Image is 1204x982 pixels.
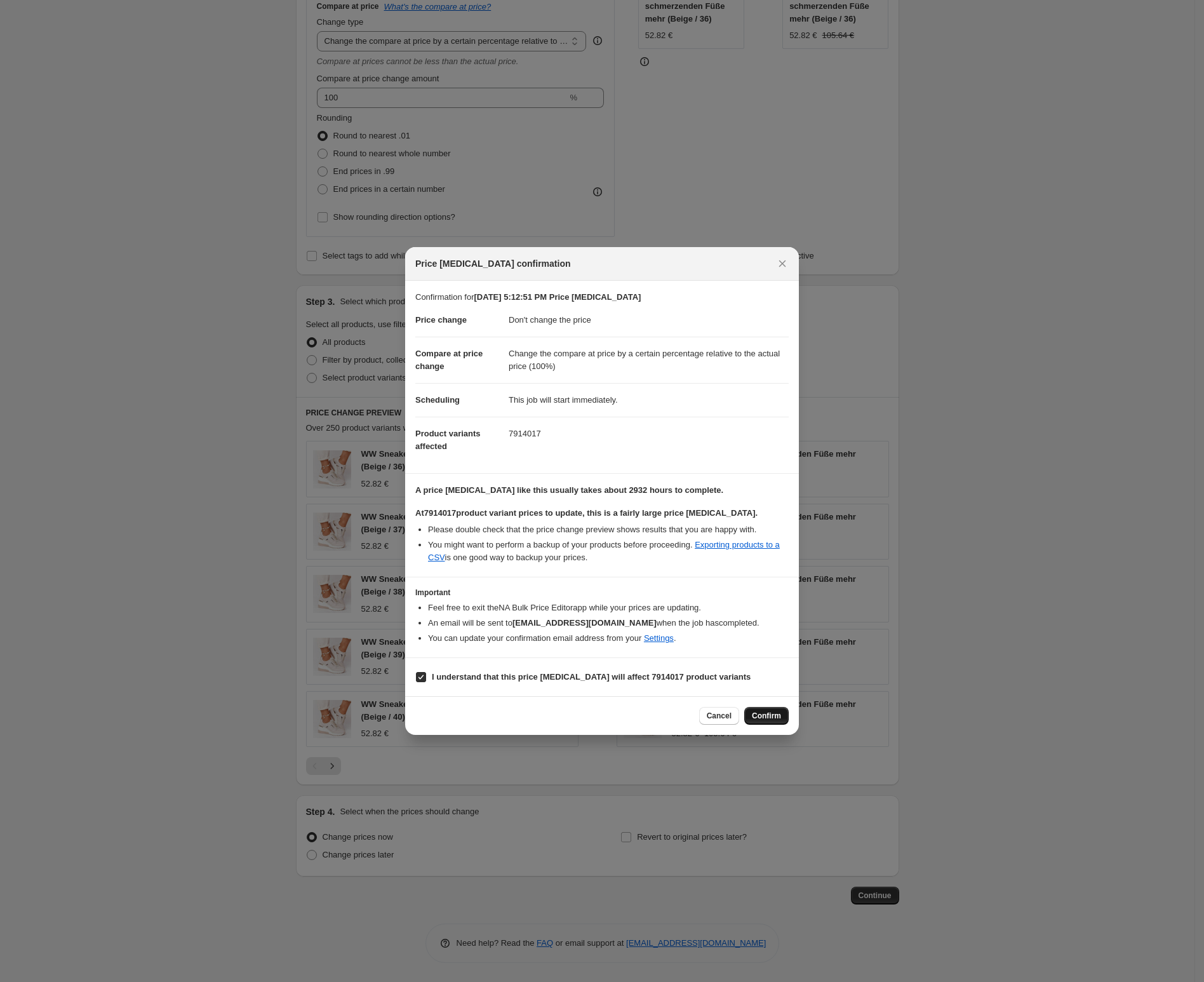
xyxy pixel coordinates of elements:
b: I understand that this price [MEDICAL_DATA] will affect 7914017 product variants [432,672,751,682]
dd: Don't change the price [509,304,789,337]
dd: Change the compare at price by a certain percentage relative to the actual price (100%) [509,337,789,383]
li: Feel free to exit the NA Bulk Price Editor app while your prices are updating. [428,602,789,614]
h3: Important [415,588,789,598]
button: Cancel [699,707,739,725]
dd: 7914017 [509,417,789,450]
li: Please double check that the price change preview shows results that you are happy with. [428,523,789,536]
button: Confirm [744,707,789,725]
span: Price change [415,315,467,325]
dd: This job will start immediately. [509,383,789,417]
b: [DATE] 5:12:51 PM Price [MEDICAL_DATA] [474,292,641,302]
p: Confirmation for [415,291,789,304]
b: A price [MEDICAL_DATA] like this usually takes about 2932 hours to complete. [415,485,723,495]
a: Exporting products to a CSV [428,540,780,562]
span: Compare at price change [415,349,483,371]
b: [EMAIL_ADDRESS][DOMAIN_NAME] [512,618,657,628]
span: Price [MEDICAL_DATA] confirmation [415,257,571,270]
span: Product variants affected [415,429,481,451]
b: At 7914017 product variant prices to update, this is a fairly large price [MEDICAL_DATA]. [415,508,758,518]
li: An email will be sent to when the job has completed . [428,617,789,629]
li: You might want to perform a backup of your products before proceeding. is one good way to backup ... [428,539,789,564]
li: You can update your confirmation email address from your . [428,632,789,645]
a: Settings [644,633,674,643]
span: Confirm [752,711,781,721]
button: Close [773,255,791,272]
span: Scheduling [415,395,460,405]
span: Cancel [707,711,732,721]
